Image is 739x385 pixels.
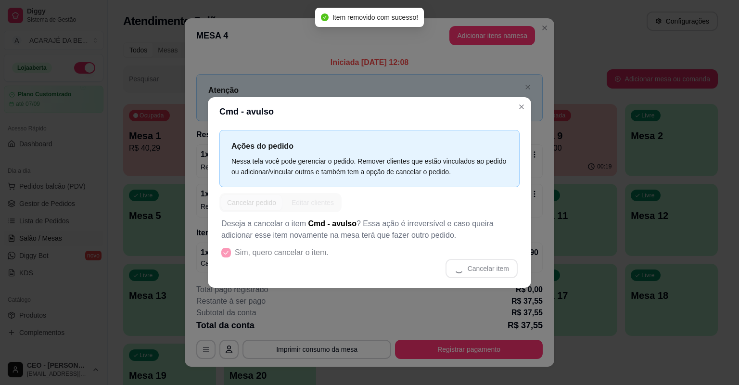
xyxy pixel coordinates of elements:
[321,13,329,21] span: check-circle
[221,218,518,241] p: Deseja a cancelar o item ? Essa ação é irreversível e caso queira adicionar esse item novamente n...
[332,13,418,21] span: Item removido com sucesso!
[231,156,508,177] div: Nessa tela você pode gerenciar o pedido. Remover clientes que estão vinculados ao pedido ou adici...
[308,219,357,228] span: Cmd - avulso
[514,99,529,115] button: Close
[208,97,531,126] header: Cmd - avulso
[231,140,508,152] p: Ações do pedido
